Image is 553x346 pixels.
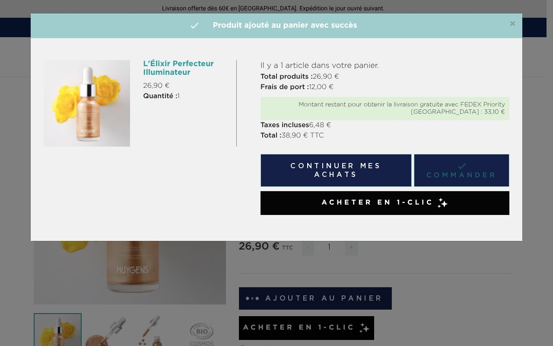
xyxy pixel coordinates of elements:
[261,82,509,93] p: 12,00 €
[143,91,229,102] p: 1
[189,20,200,31] i: 
[509,19,516,29] button: Close
[261,154,412,187] button: Continuer mes achats
[143,93,177,100] strong: Quantité :
[37,20,516,32] h4: Produit ajouté au panier avec succès
[261,84,309,91] strong: Frais de port :
[261,74,313,80] strong: Total produits :
[261,132,282,139] strong: Total :
[143,60,229,77] h6: L'Élixir Perfecteur Illuminateur
[265,101,505,116] div: Montant restant pour obtenir la livraison gratuite avec FEDEX Priority [GEOGRAPHIC_DATA] : 33,10 €
[261,131,509,141] p: 38,90 € TTC
[261,122,309,129] strong: Taxes incluses
[261,72,509,82] p: 26,90 €
[261,60,509,72] p: Il y a 1 article dans votre panier.
[143,81,229,91] p: 26,90 €
[44,60,130,147] img: L'Élixir Perfecteur Illuminateur
[261,120,509,131] p: 6,48 €
[414,154,509,187] a: Commander
[509,19,516,29] span: ×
